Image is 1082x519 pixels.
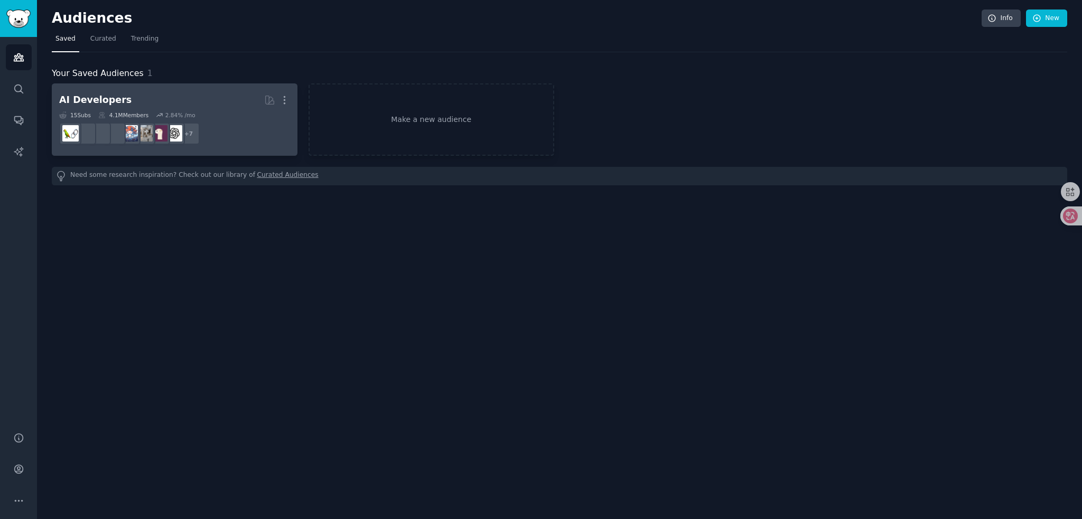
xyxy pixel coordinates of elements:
div: + 7 [178,122,200,145]
div: AI Developers [59,93,132,107]
img: LocalLLM [92,125,108,141]
a: Make a new audience [309,83,554,156]
img: GummySearch logo [6,10,31,28]
img: LangChain [62,125,79,141]
a: AI Developers15Subs4.1MMembers2.84% /mo+7OpenAILocalLLaMAChatGPTCodingAI_AgentsLLMDevsLocalLLMoll... [52,83,297,156]
span: Trending [131,34,158,44]
div: 15 Sub s [59,111,91,119]
h2: Audiences [52,10,982,27]
img: LLMDevs [107,125,123,141]
a: Info [982,10,1021,27]
img: LocalLLaMA [151,125,167,141]
a: Curated Audiences [257,171,319,182]
span: Saved [55,34,76,44]
span: Curated [90,34,116,44]
span: Your Saved Audiences [52,67,144,80]
img: ChatGPTCoding [136,125,153,141]
img: AI_Agents [122,125,138,141]
span: 1 [147,68,153,78]
div: Need some research inspiration? Check out our library of [52,167,1067,185]
div: 2.84 % /mo [165,111,195,119]
img: OpenAI [166,125,182,141]
img: ollama [77,125,94,141]
a: Curated [87,31,120,52]
a: New [1026,10,1067,27]
a: Saved [52,31,79,52]
div: 4.1M Members [98,111,148,119]
a: Trending [127,31,162,52]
